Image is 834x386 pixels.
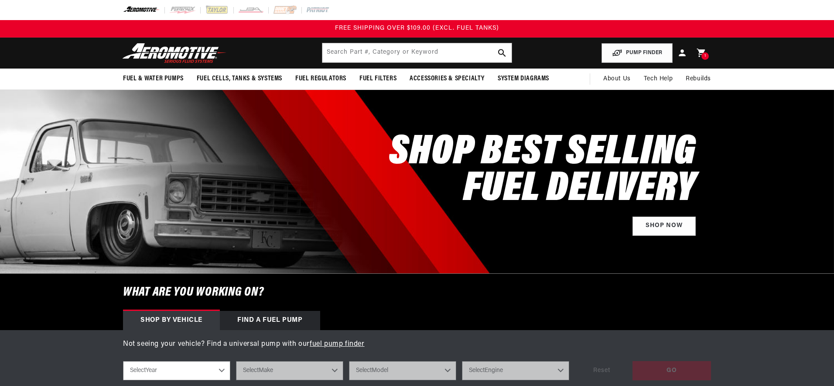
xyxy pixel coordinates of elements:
select: Make [236,361,343,380]
input: Search by Part Number, Category or Keyword [322,43,512,62]
summary: Fuel & Water Pumps [116,69,190,89]
a: About Us [597,69,637,90]
a: fuel pump finder [310,341,365,348]
span: Fuel Cells, Tanks & Systems [197,74,282,83]
span: Rebuilds [686,74,711,84]
h6: What are you working on? [101,274,733,311]
summary: Fuel Cells, Tanks & Systems [190,69,289,89]
h2: SHOP BEST SELLING FUEL DELIVERY [389,134,696,208]
span: Fuel Filters [359,74,396,83]
p: Not seeing your vehicle? Find a universal pump with our [123,339,711,350]
span: Fuel Regulators [295,74,346,83]
summary: Accessories & Specialty [403,69,491,89]
select: Model [349,361,456,380]
summary: Fuel Regulators [289,69,353,89]
span: System Diagrams [498,74,549,83]
summary: Rebuilds [679,69,718,90]
span: FREE SHIPPING OVER $109.00 (EXCL. FUEL TANKS) [335,25,499,31]
span: 1 [704,52,706,60]
div: Find a Fuel Pump [220,311,320,330]
img: Aeromotive [120,43,229,63]
div: Shop by vehicle [123,311,220,330]
select: Year [123,361,230,380]
span: Tech Help [644,74,673,84]
button: search button [492,43,512,62]
summary: Fuel Filters [353,69,403,89]
span: Fuel & Water Pumps [123,74,184,83]
summary: Tech Help [637,69,679,90]
summary: System Diagrams [491,69,556,89]
span: Accessories & Specialty [410,74,485,83]
select: Engine [462,361,569,380]
button: PUMP FINDER [602,43,673,63]
span: About Us [603,76,631,82]
a: Shop Now [632,217,696,236]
